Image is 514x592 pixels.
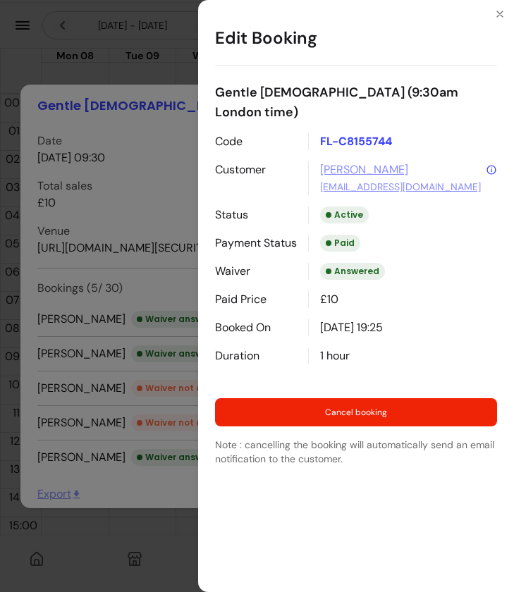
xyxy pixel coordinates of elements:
p: Code [215,133,297,150]
div: [DATE] 19:25 [308,319,497,336]
div: 1 hour [308,347,497,364]
p: Waiver [215,263,297,280]
div: Answered [320,263,385,280]
a: [EMAIL_ADDRESS][DOMAIN_NAME] [320,180,481,194]
p: Payment Status [215,235,297,252]
p: Customer [215,161,297,195]
p: Booked On [215,319,297,336]
p: Paid Price [215,291,297,308]
p: FL-C8155744 [308,133,497,150]
div: Active [320,206,369,223]
div: Paid [320,235,360,252]
p: Note : cancelling the booking will automatically send an email notification to the customer. [215,438,497,466]
a: [PERSON_NAME] [320,161,408,178]
p: Gentle [DEMOGRAPHIC_DATA] (9:30am London time) [215,82,497,122]
h1: Edit Booking [215,11,497,66]
button: Close [489,3,511,25]
button: Cancel booking [215,398,497,426]
p: Status [215,206,297,223]
p: Duration [215,347,297,364]
div: £10 [308,291,497,308]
